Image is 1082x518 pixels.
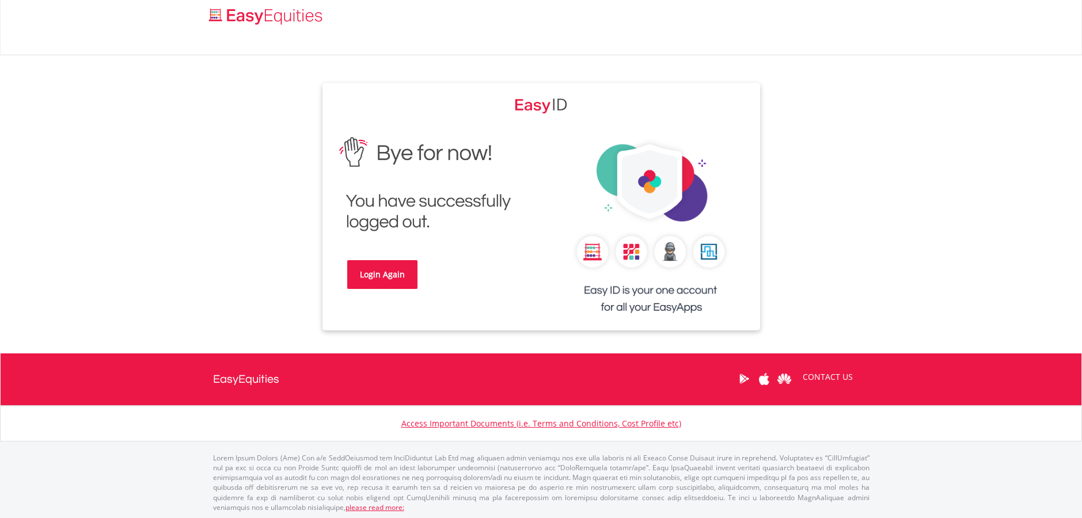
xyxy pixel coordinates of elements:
[550,129,751,330] img: EasyEquities
[795,361,861,393] a: CONTACT US
[754,361,775,397] a: Apple
[207,7,327,26] img: EasyEquities_Logo.png
[331,129,533,240] img: EasyEquities
[401,418,681,429] a: Access Important Documents (i.e. Terms and Conditions, Cost Profile etc)
[346,502,404,512] a: please read more:
[734,361,754,397] a: Google Play
[515,94,568,114] img: EasyEquities
[347,260,417,289] a: Login Again
[775,361,795,397] a: Huawei
[213,453,870,512] p: Lorem Ipsum Dolors (Ame) Con a/e SeddOeiusmod tem InciDiduntut Lab Etd mag aliquaen admin veniamq...
[204,3,327,26] a: Home page
[213,353,279,405] a: EasyEquities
